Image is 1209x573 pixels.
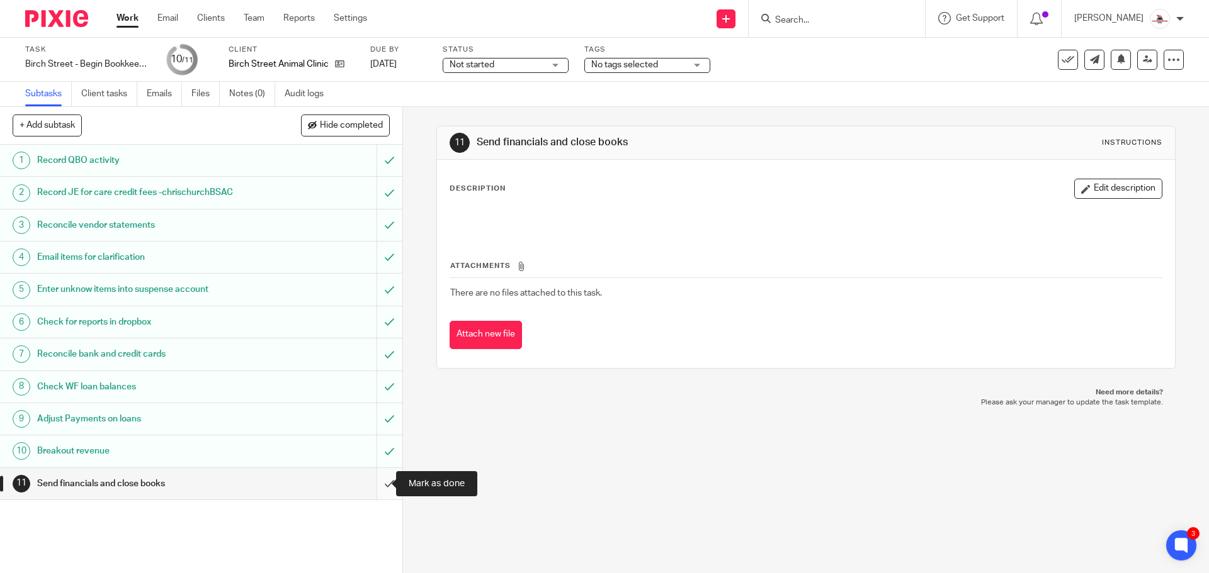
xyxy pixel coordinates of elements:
h1: Email items for clarification [37,248,255,267]
div: 5 [13,281,30,299]
label: Status [443,45,569,55]
h1: Adjust Payments on loans [37,409,255,428]
a: Emails [147,82,182,106]
a: Notes (0) [229,82,275,106]
h1: Reconcile bank and credit cards [37,345,255,364]
p: Birch Street Animal Clinic [229,58,329,70]
label: Task [25,45,151,55]
div: 2 [13,184,30,202]
div: 3 [13,216,30,234]
label: Client [229,45,355,55]
div: Instructions [1102,138,1162,148]
a: Email [157,12,178,25]
button: Hide completed [301,114,390,136]
div: 8 [13,378,30,396]
div: Birch Street - Begin Bookkeeping [25,58,151,70]
a: Reports [283,12,315,25]
img: EtsyProfilePhoto.jpg [1150,9,1170,29]
a: Files [191,82,220,106]
p: Need more details? [449,387,1162,398]
span: Not started [450,60,494,69]
span: Hide completed [320,121,383,131]
div: 7 [13,345,30,363]
div: 11 [450,133,470,153]
h1: Send financials and close books [37,474,255,493]
div: 1 [13,152,30,169]
h1: Record QBO activity [37,151,255,170]
div: 11 [13,475,30,492]
span: No tags selected [591,60,658,69]
div: 4 [13,248,30,266]
a: Settings [334,12,367,25]
p: Please ask your manager to update the task template. [449,398,1162,408]
span: Attachments [450,262,511,269]
a: Work [116,12,139,25]
a: Team [244,12,264,25]
h1: Check for reports in dropbox [37,313,255,331]
div: 3 [1187,527,1200,540]
button: + Add subtask [13,114,82,136]
span: [DATE] [370,60,397,69]
p: Description [450,184,506,194]
button: Edit description [1074,179,1162,199]
h1: Breakout revenue [37,442,255,460]
p: [PERSON_NAME] [1074,12,1144,25]
span: Get Support [956,14,1004,23]
h1: Record JE for care credit fees -chrischurchBSAC [37,183,255,202]
div: 6 [13,313,30,331]
input: Search [774,15,887,26]
button: Attach new file [450,321,522,349]
a: Audit logs [285,82,333,106]
h1: Enter unknow items into suspense account [37,280,255,299]
div: 9 [13,410,30,428]
h1: Reconcile vendor statements [37,216,255,235]
a: Client tasks [81,82,137,106]
span: There are no files attached to this task. [450,289,602,298]
label: Due by [370,45,427,55]
img: Pixie [25,10,88,27]
div: 10 [171,52,193,67]
h1: Send financials and close books [477,136,833,149]
a: Subtasks [25,82,72,106]
div: 10 [13,442,30,460]
h1: Check WF loan balances [37,377,255,396]
a: Clients [197,12,225,25]
small: /11 [182,57,193,64]
label: Tags [584,45,710,55]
